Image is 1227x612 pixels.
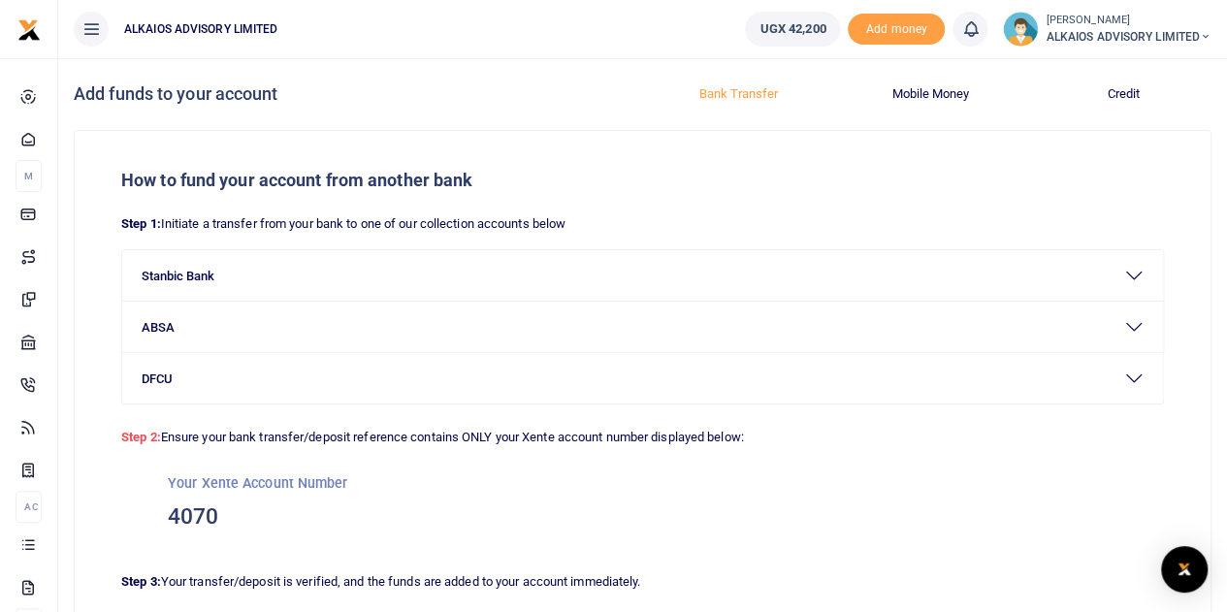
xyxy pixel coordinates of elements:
[16,491,42,523] li: Ac
[1161,546,1208,593] div: Open Intercom Messenger
[168,502,1117,531] h3: 4070
[745,12,840,47] a: UGX 42,200
[17,21,41,36] a: logo-small logo-large logo-large
[116,20,285,38] span: ALKAIOS ADVISORY LIMITED
[121,214,1164,235] p: Initiate a transfer from your bank to one of our collection accounts below
[848,20,945,35] a: Add money
[121,216,161,231] strong: Step 1:
[1003,12,1211,47] a: profile-user [PERSON_NAME] ALKAIOS ADVISORY LIMITED
[121,420,1164,448] p: Ensure your bank transfer/deposit reference contains ONLY your Xente account number displayed below:
[1046,28,1211,46] span: ALKAIOS ADVISORY LIMITED
[759,19,825,39] span: UGX 42,200
[121,170,1164,191] h5: How to fund your account from another bank
[655,79,823,110] button: Bank Transfer
[847,79,1016,110] button: Mobile Money
[1039,79,1208,110] button: Credit
[737,12,848,47] li: Wallet ballance
[122,353,1163,403] button: DFCU
[17,18,41,42] img: logo-small
[74,83,635,105] h4: Add funds to your account
[121,430,161,444] strong: Step 2:
[168,475,348,491] small: Your Xente Account Number
[121,574,161,589] strong: Step 3:
[122,302,1163,352] button: ABSA
[848,14,945,46] li: Toup your wallet
[122,250,1163,301] button: Stanbic Bank
[1003,12,1038,47] img: profile-user
[848,14,945,46] span: Add money
[16,160,42,192] li: M
[1046,13,1211,29] small: [PERSON_NAME]
[121,572,1164,593] p: Your transfer/deposit is verified, and the funds are added to your account immediately.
